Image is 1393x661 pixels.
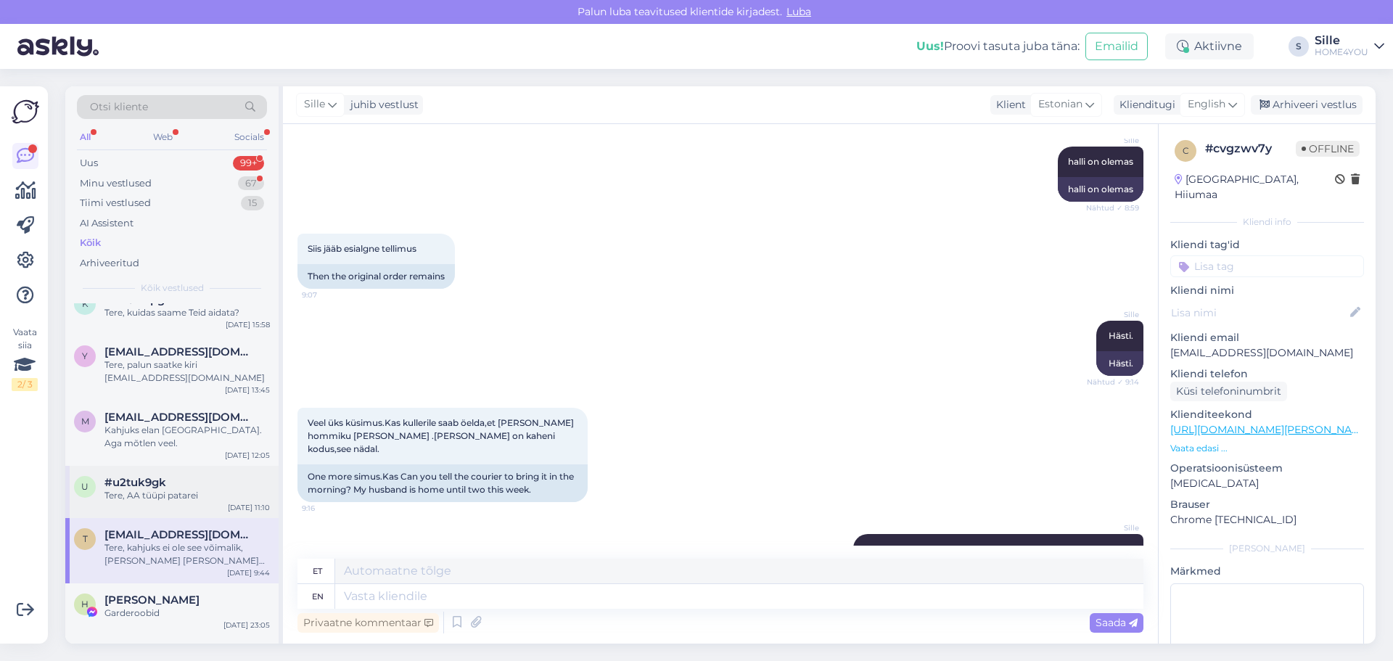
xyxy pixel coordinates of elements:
div: 2 / 3 [12,378,38,391]
p: Operatsioonisüsteem [1170,461,1364,476]
div: Arhiveeri vestlus [1251,95,1363,115]
span: Saada [1096,616,1138,629]
span: 9:07 [302,290,356,300]
div: et [313,559,322,583]
div: halli on olemas [1058,177,1143,202]
span: u [81,481,89,492]
span: Luba [782,5,815,18]
p: Kliendi email [1170,330,1364,345]
span: c [1183,145,1189,156]
p: Kliendi telefon [1170,366,1364,382]
span: Hästi. [1109,330,1133,341]
div: Minu vestlused [80,176,152,191]
p: Kliendi tag'id [1170,237,1364,253]
div: Sille [1315,35,1368,46]
span: t [83,533,88,544]
div: Tere, kahjuks ei ole see võimalik, [PERSON_NAME] [PERSON_NAME] laost [PERSON_NAME] jõuab Teieni h... [104,541,270,567]
div: Tiimi vestlused [80,196,151,210]
span: Nähtud ✓ 9:14 [1085,377,1139,387]
div: Tere, AA tüüpi patarei [104,489,270,502]
span: yarpolyakov@gmail.com [104,345,255,358]
p: Brauser [1170,497,1364,512]
span: halli on olemas [1068,156,1133,167]
p: Vaata edasi ... [1170,442,1364,455]
div: Kõik [80,236,101,250]
span: Sille [304,97,325,112]
p: Märkmed [1170,564,1364,579]
div: Proovi tasuta juba täna: [916,38,1080,55]
div: Then the original order remains [297,264,455,289]
div: Garderoobid [104,607,270,620]
p: Klienditeekond [1170,407,1364,422]
span: monikavares@gmail.com [104,411,255,424]
div: Tere, palun saatke kiri [EMAIL_ADDRESS][DOMAIN_NAME] [104,358,270,385]
span: Kõik vestlused [141,282,204,295]
span: Sille [1085,522,1139,533]
input: Lisa tag [1170,255,1364,277]
div: # cvgzwv7y [1205,140,1296,157]
input: Lisa nimi [1171,305,1347,321]
div: [GEOGRAPHIC_DATA], Hiiumaa [1175,172,1335,202]
span: Siis jääb esialgne tellimus [308,243,416,254]
span: English [1188,97,1225,112]
div: One more simus.Kas Can you tell the courier to bring it in the morning? My husband is home until ... [297,464,588,502]
p: Kliendi nimi [1170,283,1364,298]
div: Klienditugi [1114,97,1175,112]
a: SilleHOME4YOU [1315,35,1384,58]
div: [DATE] 15:58 [226,319,270,330]
div: [PERSON_NAME] [1170,542,1364,555]
span: Otsi kliente [90,99,148,115]
div: Uus [80,156,98,171]
div: Arhiveeritud [80,256,139,271]
span: Sille [1085,135,1139,146]
span: m [81,416,89,427]
a: [URL][DOMAIN_NAME][PERSON_NAME] [1170,423,1371,436]
div: Tere, kuidas saame Teid aidata? [104,306,270,319]
div: Klient [990,97,1026,112]
p: [MEDICAL_DATA] [1170,476,1364,491]
p: [EMAIL_ADDRESS][DOMAIN_NAME] [1170,345,1364,361]
div: Kliendi info [1170,215,1364,229]
div: Aktiivne [1165,33,1254,59]
div: 15 [241,196,264,210]
div: [DATE] 12:05 [225,450,270,461]
span: 9:16 [302,503,356,514]
span: tiinatraks52@hotmail.com [104,528,255,541]
span: Sille [1085,309,1139,320]
div: [DATE] 11:10 [228,502,270,513]
span: Offline [1296,141,1360,157]
span: Nähtud ✓ 8:59 [1085,202,1139,213]
div: juhib vestlust [345,97,419,112]
div: S [1289,36,1309,57]
div: Vaata siia [12,326,38,391]
div: [DATE] 9:44 [227,567,270,578]
div: [DATE] 23:05 [223,620,270,631]
div: 67 [238,176,264,191]
div: Küsi telefoninumbrit [1170,382,1287,401]
div: Hästi. [1096,351,1143,376]
span: k [82,298,89,309]
span: Halja Kivi [104,594,200,607]
img: Askly Logo [12,98,39,126]
div: Web [150,128,176,147]
span: Tere, kahjuks ei ole see võimalik, [PERSON_NAME] [PERSON_NAME] laost [PERSON_NAME] jõuab Teieni h... [902,543,1135,580]
div: [DATE] 13:45 [225,385,270,395]
span: H [81,599,89,609]
span: y [82,350,88,361]
div: 99+ [233,156,264,171]
div: HOME4YOU [1315,46,1368,58]
p: Chrome [TECHNICAL_ID] [1170,512,1364,527]
div: en [312,584,324,609]
div: Privaatne kommentaar [297,613,439,633]
div: Kahjuks elan [GEOGRAPHIC_DATA]. Aga mõtlen veel. [104,424,270,450]
div: AI Assistent [80,216,133,231]
button: Emailid [1085,33,1148,60]
span: Estonian [1038,97,1082,112]
span: #u2tuk9gk [104,476,166,489]
div: All [77,128,94,147]
b: Uus! [916,39,944,53]
span: Veel üks küsimus.Kas kullerile saab öelda,et [PERSON_NAME] hommiku [PERSON_NAME] .[PERSON_NAME] o... [308,417,576,454]
div: Socials [231,128,267,147]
